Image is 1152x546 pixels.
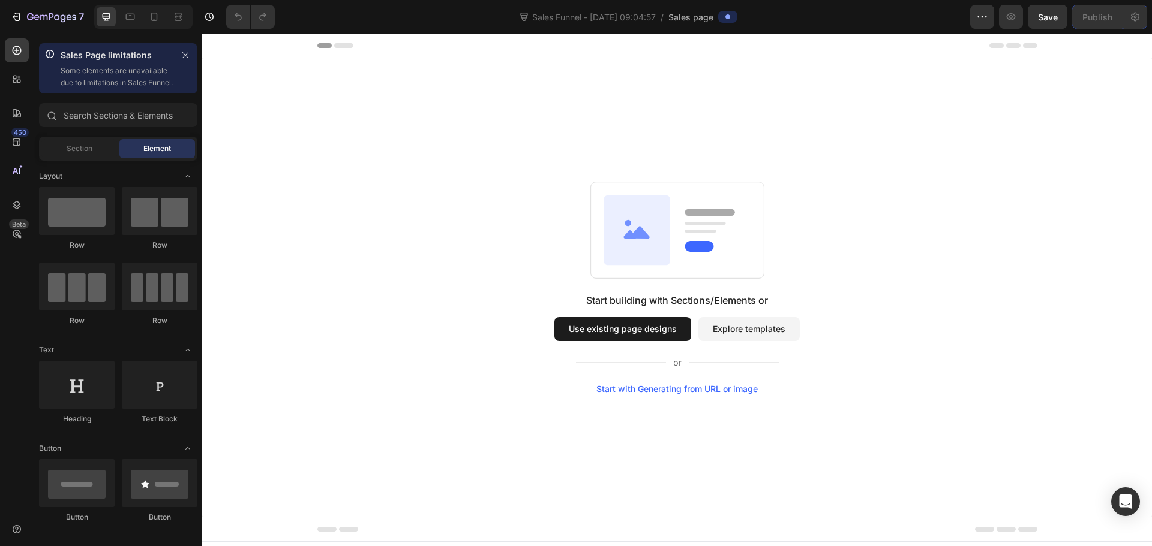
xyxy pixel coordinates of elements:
div: Button [39,512,115,523]
p: Some elements are unavailable due to limitations in Sales Funnel. [61,65,173,89]
div: Text Block [122,414,197,424]
button: Use existing page designs [352,283,489,307]
div: Row [122,315,197,326]
div: Beta [9,219,29,229]
p: 7 [79,10,84,24]
p: Sales Page limitations [61,48,173,62]
span: Save [1038,12,1058,22]
div: Row [39,315,115,326]
div: Open Intercom Messenger [1111,487,1140,516]
div: Button [122,512,197,523]
div: Row [122,240,197,251]
button: Publish [1072,5,1123,29]
span: Text [39,345,54,355]
div: Start with Generating from URL or image [394,351,556,360]
span: Element [143,143,171,154]
div: Undo/Redo [226,5,275,29]
span: Section [67,143,92,154]
button: Explore templates [496,283,598,307]
span: / [661,11,664,23]
div: Publish [1082,11,1112,23]
div: Row [39,240,115,251]
div: 450 [11,128,29,137]
div: Heading [39,414,115,424]
button: 7 [5,5,89,29]
button: Save [1028,5,1067,29]
span: Sales Funnel - [DATE] 09:04:57 [530,11,658,23]
span: Button [39,443,61,454]
span: Toggle open [178,167,197,186]
input: Search Sections & Elements [39,103,197,127]
span: Layout [39,171,62,182]
span: Sales page [668,11,713,23]
iframe: Design area [202,34,1152,546]
span: Toggle open [178,340,197,360]
span: Toggle open [178,439,197,458]
div: Start building with Sections/Elements or [384,260,566,274]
